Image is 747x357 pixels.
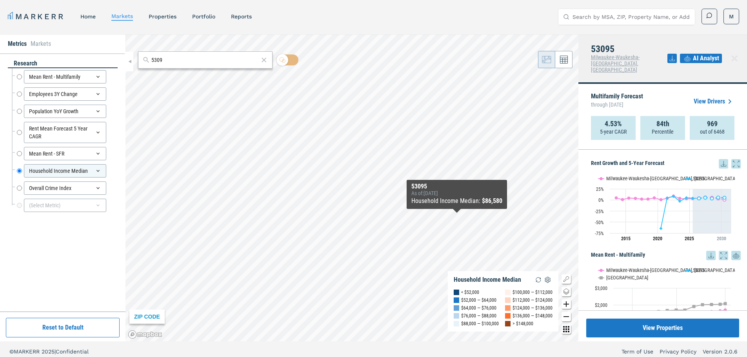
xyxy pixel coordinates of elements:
div: Rent Growth and 5-Year Forecast. Highcharts interactive chart. [591,169,741,247]
div: $112,000 — $124,000 [513,296,553,304]
div: ZIP CODE [129,310,165,324]
h4: 53095 [591,44,667,54]
a: Mapbox logo [128,330,162,339]
div: Overall Crime Index [24,181,106,195]
path: Monday, 14 Dec, 16:00, 1,690.98. USA. [683,308,687,312]
span: 2025 | [42,348,56,355]
path: Friday, 28 Jun, 17:00, 4.58. Milwaukee-Waukesha-West Allis, WI. [653,196,656,199]
a: properties [149,13,176,20]
button: Zoom in map button [562,299,571,309]
div: Household Income Median : [411,196,502,206]
span: Confidential [56,348,89,355]
a: markets [111,13,133,19]
tspan: 2025 [685,236,694,241]
path: Saturday, 14 Dec, 16:00, 1,691.12. USA. [675,308,678,312]
path: Tuesday, 28 Jun, 17:00, 3.59. Milwaukee-Waukesha-West Allis, WI. [634,197,637,200]
div: Household Income Median [454,276,521,284]
tspan: 2030 [717,236,726,241]
text: $3,000 [595,286,607,291]
a: Version 2.0.6 [703,348,738,355]
path: Thursday, 28 Jun, 17:00, 1.93. Milwaukee-Waukesha-West Allis, WI. [647,198,650,201]
b: $86,580 [482,197,502,205]
div: < $52,000 [461,288,479,296]
path: Tuesday, 28 Jun, 17:00, 8.04. 53095. [672,195,675,198]
img: Settings [543,275,553,285]
div: As of : [DATE] [411,190,502,196]
text: $2,000 [595,303,607,308]
span: through [DATE] [591,100,643,110]
strong: 4.53% [605,120,622,128]
button: View Properties [586,319,739,337]
button: Zoom out map button [562,312,571,321]
path: Thursday, 28 Jun, 17:00, 5.52. 53095. [717,196,720,199]
div: Household Income Median [24,164,106,178]
a: reports [231,13,252,20]
img: Reload Legend [534,275,543,285]
div: Population YoY Growth [24,105,106,118]
div: $88,000 — $100,000 [461,320,499,328]
div: $124,000 — $136,000 [513,304,553,312]
path: Sunday, 28 Jun, 17:00, 0.66. Milwaukee-Waukesha-West Allis, WI. [660,198,663,201]
path: Saturday, 28 Jun, 17:00, 3.97. 53095. [691,197,694,200]
p: Percentile [652,128,674,136]
tspan: 2015 [621,236,631,241]
div: 53095 [411,183,502,190]
path: Tuesday, 14 Dec, 16:00, 1,904.16. USA. [692,305,696,308]
svg: Interactive chart [591,169,735,247]
a: Portfolio [192,13,215,20]
li: Metrics [8,39,27,49]
path: Saturday, 14 Dec, 16:00, 1,648.62. Milwaukee-Waukesha-West Allis, WI. [719,309,722,312]
div: $64,000 — $76,000 [461,304,496,312]
path: Friday, 28 Jun, 17:00, 4.99. 53095. [685,196,688,199]
span: MARKERR [14,348,42,355]
li: Markets [31,39,51,49]
path: Friday, 28 Jun, 17:00, 5.14. 53095. [723,196,726,199]
text: -50% [595,220,604,225]
button: Show/Hide Legend Map Button [562,274,571,284]
path: Sunday, 28 Jun, 17:00, 4.31. Milwaukee-Waukesha-West Allis, WI. [627,196,631,199]
strong: 84th [656,120,669,128]
button: M [723,9,739,24]
path: Monday, 28 Jun, 17:00, 5.08. 53095. [704,196,707,199]
p: out of 6468 [700,128,725,136]
button: Change style map button [562,287,571,296]
path: Wednesday, 28 Jun, 17:00, 2.07. Milwaukee-Waukesha-West Allis, WI. [640,198,643,201]
p: Multifamily Forecast [591,93,643,110]
div: Mean Rent - Multifamily [24,70,106,83]
div: $100,000 — $112,000 [513,288,553,296]
tspan: 2020 [653,236,662,241]
input: Search by MSA or ZIP Code [151,56,259,64]
input: Search by MSA, ZIP, Property Name, or Address [573,9,690,25]
div: research [8,59,118,68]
p: 5-year CAGR [600,128,627,136]
strong: 969 [707,120,718,128]
button: Other options map button [562,324,571,334]
span: AI Analyst [693,54,719,63]
text: -25% [595,209,604,214]
button: Show Milwaukee-Waukesha-West Allis, WI [598,176,677,181]
div: Rent Mean Forecast 5 Year CAGR [24,122,106,143]
div: (Select Metric) [24,199,106,212]
path: Wednesday, 28 Jun, 17:00, 3.31. 53095. [711,197,714,200]
path: Wednesday, 28 Jun, 17:00, -2.94. 53095. [678,199,682,203]
path: Sunday, 28 Jun, 17:00, -64.47. 53095. [660,227,663,230]
div: $76,000 — $88,000 [461,312,496,320]
path: Thursday, 14 Dec, 16:00, 2,021.91. USA. [710,303,713,306]
a: Privacy Policy [660,348,696,355]
text: -75% [595,231,604,236]
path: Monday, 28 Jun, 17:00, 4.64. 53095. [666,196,669,199]
span: © [9,348,14,355]
button: Reset to Default [6,318,120,337]
text: 0% [598,198,604,203]
g: 53095, line 4 of 4 with 5 data points. [698,196,726,200]
a: Term of Use [622,348,653,355]
path: Monday, 14 Jul, 17:00, 1,694.83. Milwaukee-Waukesha-West Allis, WI. [724,308,727,312]
span: Milwaukee-Waukesha-[GEOGRAPHIC_DATA], [GEOGRAPHIC_DATA] [591,54,640,73]
div: $52,000 — $64,000 [461,296,496,304]
h5: Rent Growth and 5-Year Forecast [591,159,741,169]
button: AI Analyst [680,54,722,63]
div: Employees 3Y Change [24,87,106,101]
a: MARKERR [8,11,65,22]
path: Wednesday, 14 Dec, 16:00, 2,011.85. USA. [701,303,704,306]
